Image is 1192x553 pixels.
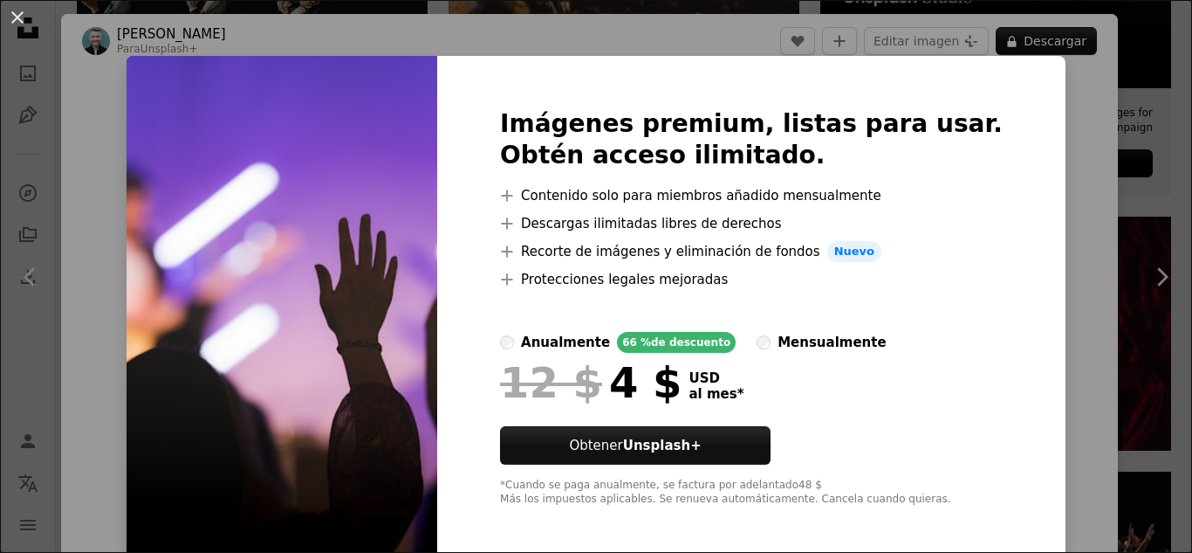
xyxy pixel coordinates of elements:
[688,386,743,402] span: al mes *
[500,213,1003,234] li: Descargas ilimitadas libres de derechos
[500,269,1003,290] li: Protecciones legales mejoradas
[500,360,682,405] div: 4 $
[623,438,702,453] strong: Unsplash+
[757,335,771,349] input: mensualmente
[500,335,514,349] input: anualmente66 %de descuento
[617,332,736,353] div: 66 % de descuento
[688,370,743,386] span: USD
[500,360,602,405] span: 12 $
[778,332,886,353] div: mensualmente
[827,241,881,262] span: Nuevo
[500,426,771,465] button: ObtenerUnsplash+
[500,241,1003,262] li: Recorte de imágenes y eliminación de fondos
[521,332,610,353] div: anualmente
[500,108,1003,171] h2: Imágenes premium, listas para usar. Obtén acceso ilimitado.
[500,185,1003,206] li: Contenido solo para miembros añadido mensualmente
[500,479,1003,507] div: *Cuando se paga anualmente, se factura por adelantado 48 $ Más los impuestos aplicables. Se renue...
